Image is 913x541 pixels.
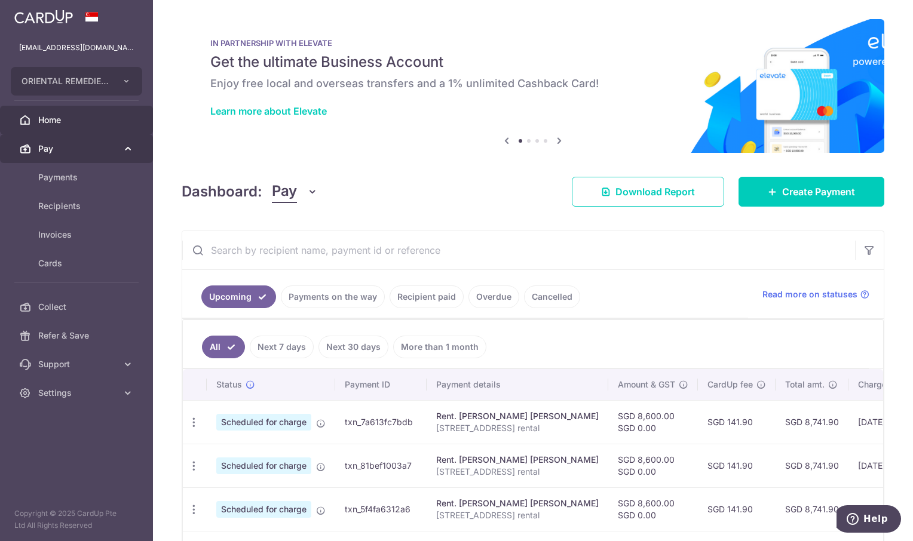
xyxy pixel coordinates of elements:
[436,454,599,466] div: Rent. [PERSON_NAME] [PERSON_NAME]
[11,67,142,96] button: ORIENTAL REMEDIES INCORPORATED (PRIVATE LIMITED)
[776,444,848,487] td: SGD 8,741.90
[335,444,427,487] td: txn_81bef1003a7
[608,400,698,444] td: SGD 8,600.00 SGD 0.00
[618,379,675,391] span: Amount & GST
[698,400,776,444] td: SGD 141.90
[335,369,427,400] th: Payment ID
[608,487,698,531] td: SGD 8,600.00 SGD 0.00
[776,487,848,531] td: SGD 8,741.90
[38,200,117,212] span: Recipients
[216,457,311,474] span: Scheduled for charge
[19,42,134,54] p: [EMAIL_ADDRESS][DOMAIN_NAME]
[393,336,486,358] a: More than 1 month
[608,444,698,487] td: SGD 8,600.00 SGD 0.00
[38,330,117,342] span: Refer & Save
[202,336,245,358] a: All
[739,177,884,207] a: Create Payment
[272,180,318,203] button: Pay
[615,185,695,199] span: Download Report
[38,387,117,399] span: Settings
[572,177,724,207] a: Download Report
[22,75,110,87] span: ORIENTAL REMEDIES INCORPORATED (PRIVATE LIMITED)
[390,285,464,308] a: Recipient paid
[250,336,314,358] a: Next 7 days
[201,285,276,308] a: Upcoming
[210,38,856,48] p: IN PARTNERSHIP WITH ELEVATE
[318,336,388,358] a: Next 30 days
[698,444,776,487] td: SGD 141.90
[14,10,73,24] img: CardUp
[38,229,117,241] span: Invoices
[272,180,297,203] span: Pay
[785,379,825,391] span: Total amt.
[762,288,857,300] span: Read more on statuses
[210,105,327,117] a: Learn more about Elevate
[38,143,117,155] span: Pay
[335,487,427,531] td: txn_5f4fa6312a6
[524,285,580,308] a: Cancelled
[38,358,117,370] span: Support
[436,497,599,509] div: Rent. [PERSON_NAME] [PERSON_NAME]
[782,185,855,199] span: Create Payment
[38,114,117,126] span: Home
[436,466,599,478] p: [STREET_ADDRESS] rental
[38,257,117,269] span: Cards
[182,19,884,153] img: Renovation banner
[837,505,901,535] iframe: Opens a widget where you can find more information
[762,288,869,300] a: Read more on statuses
[38,171,117,183] span: Payments
[468,285,519,308] a: Overdue
[216,414,311,431] span: Scheduled for charge
[707,379,753,391] span: CardUp fee
[858,379,907,391] span: Charge date
[281,285,385,308] a: Payments on the way
[216,379,242,391] span: Status
[210,76,856,91] h6: Enjoy free local and overseas transfers and a 1% unlimited Cashback Card!
[216,501,311,518] span: Scheduled for charge
[436,509,599,521] p: [STREET_ADDRESS] rental
[436,422,599,434] p: [STREET_ADDRESS] rental
[776,400,848,444] td: SGD 8,741.90
[698,487,776,531] td: SGD 141.90
[210,53,856,72] h5: Get the ultimate Business Account
[38,301,117,313] span: Collect
[427,369,608,400] th: Payment details
[182,181,262,202] h4: Dashboard:
[182,231,855,269] input: Search by recipient name, payment id or reference
[335,400,427,444] td: txn_7a613fc7bdb
[436,410,599,422] div: Rent. [PERSON_NAME] [PERSON_NAME]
